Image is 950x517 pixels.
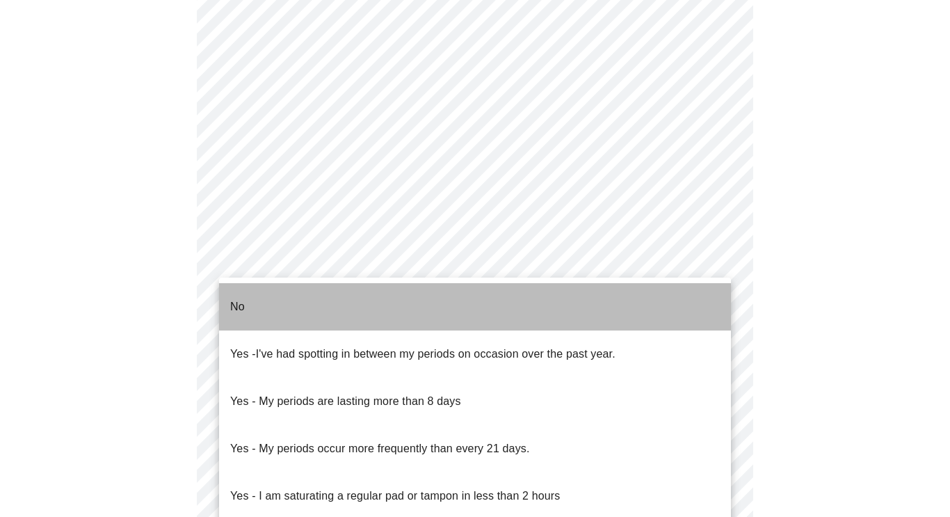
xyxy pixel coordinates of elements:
[256,348,615,360] span: I've had spotting in between my periods on occasion over the past year.
[230,393,461,410] p: Yes - My periods are lasting more than 8 days
[230,440,530,457] p: Yes - My periods occur more frequently than every 21 days.
[230,488,560,504] p: Yes - I am saturating a regular pad or tampon in less than 2 hours
[230,299,245,315] p: No
[230,346,615,363] p: Yes -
